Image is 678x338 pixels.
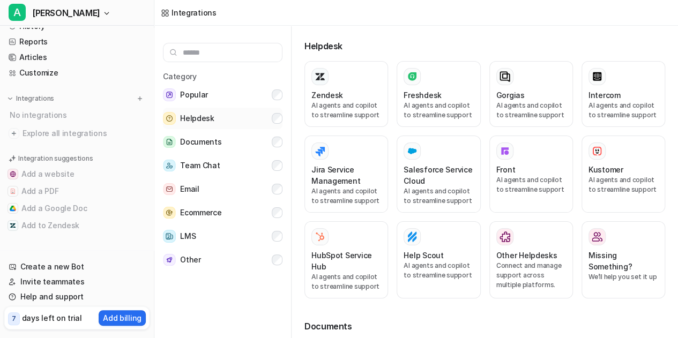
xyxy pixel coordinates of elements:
[489,221,573,298] button: Other HelpdesksOther HelpdesksConnect and manage support across multiple platforms.
[582,221,665,298] button: Missing Something?Missing Something?We’ll help you set it up
[4,50,150,65] a: Articles
[22,312,82,324] p: days left on trial
[163,254,176,266] img: Other
[9,4,26,21] span: A
[163,202,282,223] button: EcommerceEcommerce
[4,65,150,80] a: Customize
[311,272,381,291] p: AI agents and copilot to streamline support
[4,289,150,304] a: Help and support
[588,89,621,101] h3: Intercom
[180,206,221,219] span: Ecommerce
[489,61,573,127] button: GorgiasAI agents and copilot to streamline support
[103,312,141,324] p: Add billing
[588,250,658,272] h3: Missing Something?
[163,178,282,200] button: EmailEmail
[6,106,150,124] div: No integrations
[404,261,473,280] p: AI agents and copilot to streamline support
[404,186,473,206] p: AI agents and copilot to streamline support
[18,154,93,163] p: Integration suggestions
[4,183,150,200] button: Add a PDFAdd a PDF
[311,186,381,206] p: AI agents and copilot to streamline support
[407,231,418,242] img: Help Scout
[32,5,100,20] span: [PERSON_NAME]
[180,183,199,196] span: Email
[404,89,441,101] h3: Freshdesk
[500,231,510,242] img: Other Helpdesks
[10,171,16,177] img: Add a website
[311,250,381,272] h3: HubSpot Service Hub
[4,166,150,183] button: Add a websiteAdd a website
[4,34,150,49] a: Reports
[404,101,473,120] p: AI agents and copilot to streamline support
[12,314,16,324] p: 7
[163,207,176,219] img: Ecommerce
[397,61,480,127] button: FreshdeskAI agents and copilot to streamline support
[163,71,282,82] h5: Category
[496,101,566,120] p: AI agents and copilot to streamline support
[10,205,16,212] img: Add a Google Doc
[99,310,146,326] button: Add billing
[315,231,325,242] img: HubSpot Service Hub
[4,126,150,141] a: Explore all integrations
[592,146,602,156] img: Kustomer
[163,249,282,271] button: OtherOther
[4,200,150,217] button: Add a Google DocAdd a Google Doc
[163,226,282,247] button: LMSLMS
[180,159,220,172] span: Team Chat
[161,7,217,18] a: Integrations
[397,221,480,298] button: Help ScoutHelp ScoutAI agents and copilot to streamline support
[582,136,665,213] button: KustomerKustomerAI agents and copilot to streamline support
[163,84,282,106] button: PopularPopular
[180,88,208,101] span: Popular
[6,95,14,102] img: expand menu
[163,131,282,153] button: DocumentsDocuments
[163,183,176,196] img: Email
[163,88,176,101] img: Popular
[163,108,282,129] button: HelpdeskHelpdesk
[304,221,388,298] button: HubSpot Service HubHubSpot Service HubAI agents and copilot to streamline support
[304,40,665,52] h3: Helpdesk
[311,101,381,120] p: AI agents and copilot to streamline support
[4,217,150,234] button: Add to ZendeskAdd to Zendesk
[407,146,418,156] img: Salesforce Service Cloud
[496,250,557,261] h3: Other Helpdesks
[163,112,176,125] img: Helpdesk
[588,272,658,282] p: We’ll help you set it up
[304,320,665,333] h3: Documents
[311,89,343,101] h3: Zendesk
[23,125,145,142] span: Explore all integrations
[180,253,201,266] span: Other
[4,274,150,289] a: Invite teammates
[496,175,566,194] p: AI agents and copilot to streamline support
[4,93,57,104] button: Integrations
[496,261,566,290] p: Connect and manage support across multiple platforms.
[163,155,282,176] button: Team ChatTeam Chat
[163,230,176,243] img: LMS
[592,231,602,242] img: Missing Something?
[136,95,144,102] img: menu_add.svg
[180,230,196,243] span: LMS
[397,136,480,213] button: Salesforce Service Cloud Salesforce Service CloudAI agents and copilot to streamline support
[500,146,510,156] img: Front
[9,128,19,139] img: explore all integrations
[311,164,381,186] h3: Jira Service Management
[10,188,16,194] img: Add a PDF
[496,164,516,175] h3: Front
[10,222,16,229] img: Add to Zendesk
[588,101,658,120] p: AI agents and copilot to streamline support
[404,164,473,186] h3: Salesforce Service Cloud
[4,259,150,274] a: Create a new Bot
[496,89,525,101] h3: Gorgias
[304,61,388,127] button: ZendeskAI agents and copilot to streamline support
[588,175,658,194] p: AI agents and copilot to streamline support
[163,136,176,148] img: Documents
[172,7,217,18] div: Integrations
[180,112,214,125] span: Helpdesk
[304,136,388,213] button: Jira Service ManagementAI agents and copilot to streamline support
[163,160,176,172] img: Team Chat
[180,136,221,148] span: Documents
[588,164,623,175] h3: Kustomer
[16,94,54,103] p: Integrations
[582,61,665,127] button: IntercomAI agents and copilot to streamline support
[404,250,443,261] h3: Help Scout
